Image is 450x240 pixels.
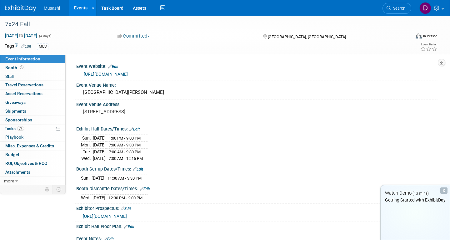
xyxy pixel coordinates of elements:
a: Event Information [0,55,65,63]
a: Sponsorships [0,116,65,124]
div: Exhibit Hall Dates/Times: [76,124,437,132]
div: MES [37,43,48,50]
td: [DATE] [93,155,106,162]
span: 1:00 PM - 9:00 PM [109,136,141,140]
a: Misc. Expenses & Credits [0,142,65,150]
td: [DATE] [93,148,106,155]
span: 12:30 PM - 2:00 PM [108,196,142,200]
div: Booth Set-up Dates/Times: [76,164,437,172]
span: 0% [17,126,24,131]
span: more [4,178,14,183]
a: Giveaways [0,98,65,107]
div: Dismiss [440,187,447,194]
a: Edit [124,225,134,229]
td: Tags [5,43,31,50]
td: [DATE] [92,175,104,181]
div: Exhibitor Prospectus: [76,204,437,212]
span: Asset Reservations [5,91,42,96]
td: Wed. [81,155,93,162]
td: Tue. [81,148,93,155]
div: Watch Demo [381,190,450,197]
a: Edit [140,187,150,191]
span: [GEOGRAPHIC_DATA], [GEOGRAPHIC_DATA] [268,34,346,39]
span: Search [391,6,405,11]
span: 7:00 AM - 12:15 PM [109,156,143,161]
div: Event Website: [76,62,437,70]
span: 7:00 AM - 9:30 PM [109,150,141,154]
a: Edit [129,127,140,131]
span: (13 mins) [412,191,429,196]
a: Staff [0,72,65,81]
a: Asset Reservations [0,89,65,98]
img: ExhibitDay [5,5,36,12]
span: Travel Reservations [5,82,43,87]
span: Tasks [5,126,24,131]
td: Sun. [81,135,93,142]
span: Musashi [44,6,60,11]
div: 7x24 Fall [3,19,401,30]
div: Event Rating [420,43,437,46]
td: Sun. [81,175,92,181]
a: Edit [108,64,118,69]
span: Sponsorships [5,117,32,122]
span: Misc. Expenses & Credits [5,143,54,148]
div: Exhibit Hall Floor Plan: [76,222,437,230]
div: Booth Dismantle Dates/Times: [76,184,437,192]
span: Staff [5,74,15,79]
td: [DATE] [92,195,105,201]
a: Travel Reservations [0,81,65,89]
span: Event Information [5,56,40,61]
span: Playbook [5,135,23,140]
span: 7:00 AM - 9:30 PM [109,143,141,147]
td: Personalize Event Tab Strip [42,185,53,193]
span: Attachments [5,170,30,175]
a: Tasks0% [0,125,65,133]
a: [URL][DOMAIN_NAME] [83,214,127,219]
pre: [STREET_ADDRESS] [83,109,220,115]
button: Committed [115,33,152,39]
span: 11:30 AM - 3:30 PM [107,176,142,181]
span: Giveaways [5,100,26,105]
span: to [18,33,24,38]
a: Search [382,3,411,14]
div: Getting Started with ExhibitDay [381,197,450,203]
span: Shipments [5,109,26,114]
span: ROI, Objectives & ROO [5,161,47,166]
div: In-Person [423,34,437,38]
a: Edit [121,207,131,211]
img: Daniel Agar [419,2,431,14]
a: [URL][DOMAIN_NAME] [84,72,128,77]
div: Event Venue Name: [76,80,437,88]
td: Mon. [81,142,93,149]
span: Booth [5,65,25,70]
a: Booth [0,64,65,72]
span: (4 days) [38,34,52,38]
span: [DATE] [DATE] [5,33,37,38]
td: Toggle Event Tabs [53,185,66,193]
a: Playbook [0,133,65,141]
a: Edit [21,44,31,49]
a: Attachments [0,168,65,176]
img: Format-Inperson.png [416,33,422,38]
a: ROI, Objectives & ROO [0,159,65,168]
span: Budget [5,152,19,157]
td: [DATE] [93,135,106,142]
a: Budget [0,151,65,159]
span: Booth not reserved yet [19,65,25,70]
div: Event Format [373,33,437,42]
div: Event Venue Address: [76,100,437,108]
a: Edit [133,167,143,171]
a: Shipments [0,107,65,115]
td: Wed. [81,195,92,201]
div: [GEOGRAPHIC_DATA][PERSON_NAME] [81,88,433,97]
a: more [0,177,65,185]
td: [DATE] [93,142,106,149]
